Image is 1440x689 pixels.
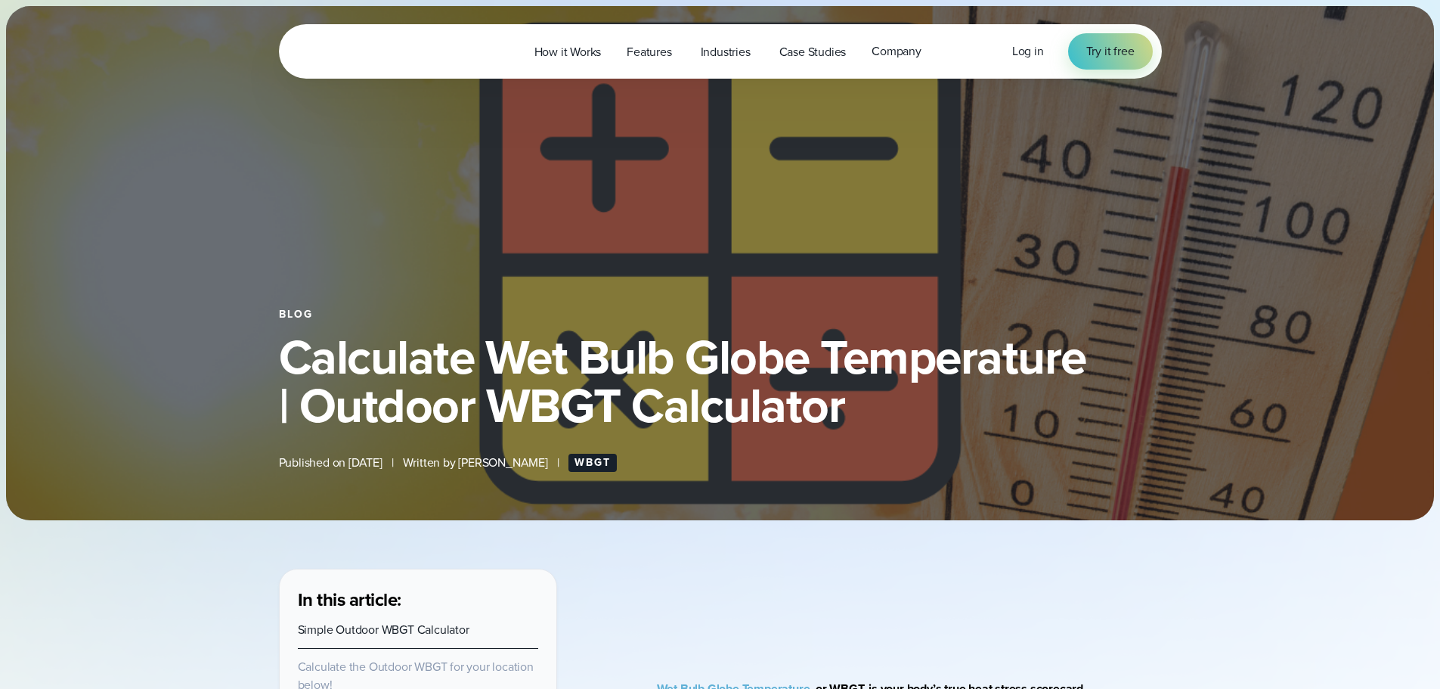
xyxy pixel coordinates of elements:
span: Features [627,43,671,61]
a: WBGT [568,454,617,472]
span: | [392,454,394,472]
span: Try it free [1086,42,1135,61]
a: Log in [1012,42,1044,61]
a: Case Studies [766,36,859,67]
span: Published on [DATE] [279,454,382,472]
div: Blog [279,309,1162,321]
span: Written by [PERSON_NAME] [403,454,548,472]
span: How it Works [534,43,602,61]
span: Case Studies [779,43,847,61]
span: Industries [701,43,751,61]
a: Try it free [1068,33,1153,70]
a: Simple Outdoor WBGT Calculator [298,621,469,638]
h1: Calculate Wet Bulb Globe Temperature | Outdoor WBGT Calculator [279,333,1162,430]
span: | [557,454,559,472]
span: Company [872,42,921,61]
h3: In this article: [298,588,538,612]
a: How it Works [522,36,615,67]
iframe: WBGT Explained: Listen as we break down all you need to know about WBGT Video [701,569,1117,632]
